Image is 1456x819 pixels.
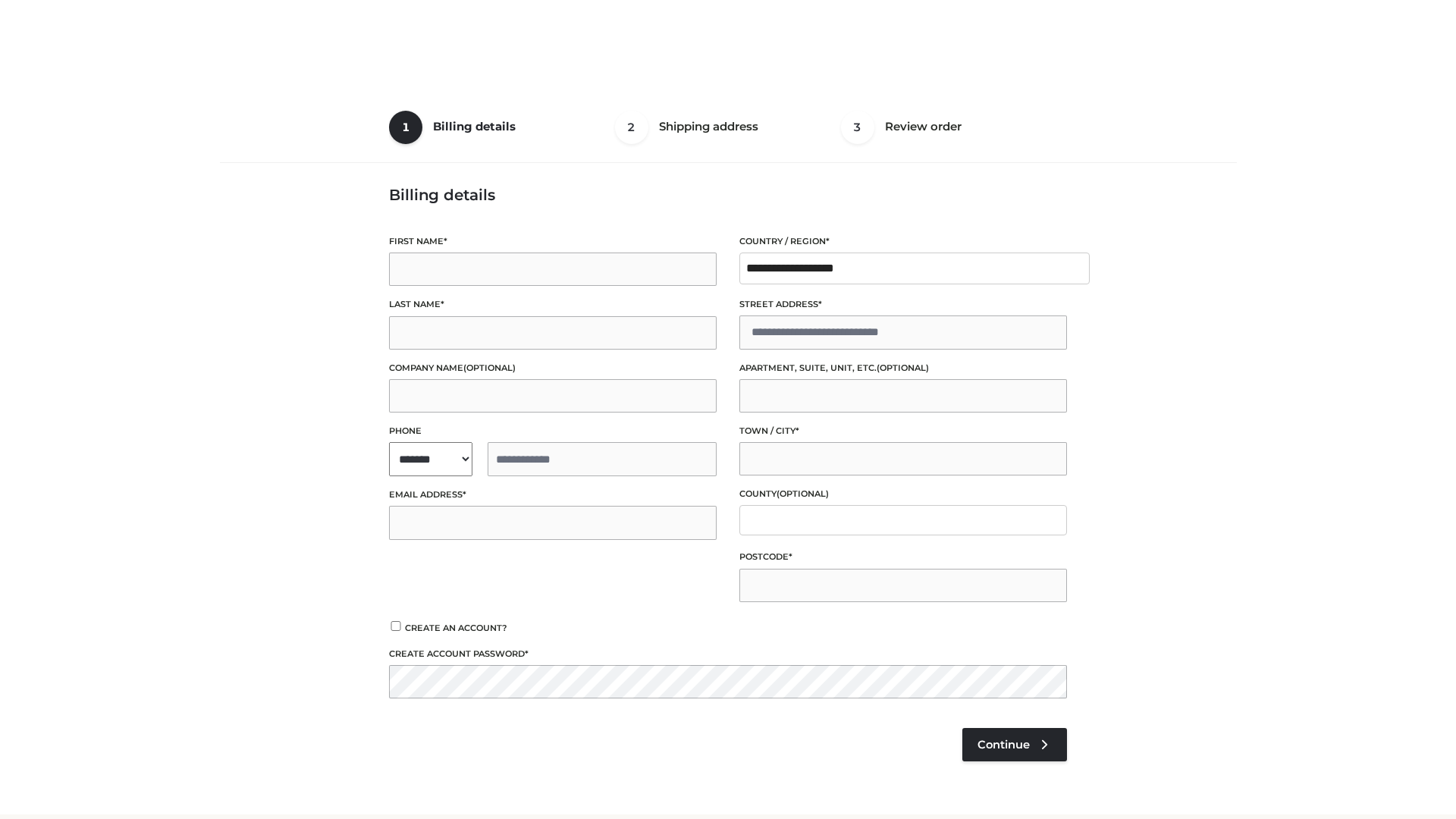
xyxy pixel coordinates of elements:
a: Continue [962,728,1067,761]
span: (optional) [877,362,929,373]
label: County [739,487,1067,501]
label: Last name [389,297,717,312]
label: Street address [739,297,1067,312]
span: Create an account? [405,623,507,633]
input: Create an account? [389,621,403,631]
span: (optional) [777,488,829,499]
label: Postcode [739,550,1067,564]
h3: Billing details [389,186,1067,204]
label: Email address [389,488,717,502]
label: Country / Region [739,234,1067,249]
span: Continue [977,738,1030,752]
span: Review order [885,119,962,133]
label: Apartment, suite, unit, etc. [739,361,1067,375]
label: Company name [389,361,717,375]
span: Billing details [433,119,516,133]
span: 1 [389,111,422,144]
span: 3 [841,111,874,144]
label: First name [389,234,717,249]
span: 2 [615,111,648,144]
label: Town / City [739,424,1067,438]
span: Shipping address [659,119,758,133]
label: Create account password [389,647,1067,661]
label: Phone [389,424,717,438]
span: (optional) [463,362,516,373]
